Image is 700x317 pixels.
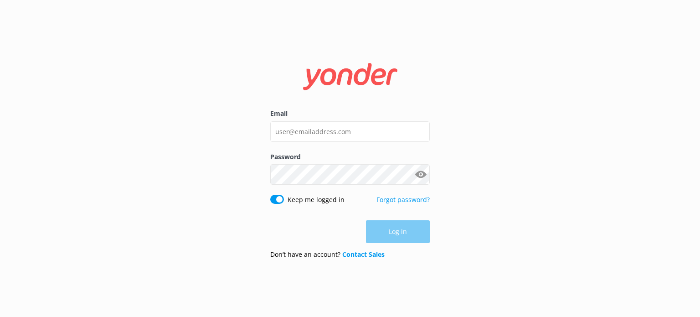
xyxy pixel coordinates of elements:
[270,152,430,162] label: Password
[376,195,430,204] a: Forgot password?
[288,195,345,205] label: Keep me logged in
[270,121,430,142] input: user@emailaddress.com
[412,166,430,184] button: Show password
[342,250,385,259] a: Contact Sales
[270,109,430,119] label: Email
[270,249,385,260] p: Don’t have an account?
